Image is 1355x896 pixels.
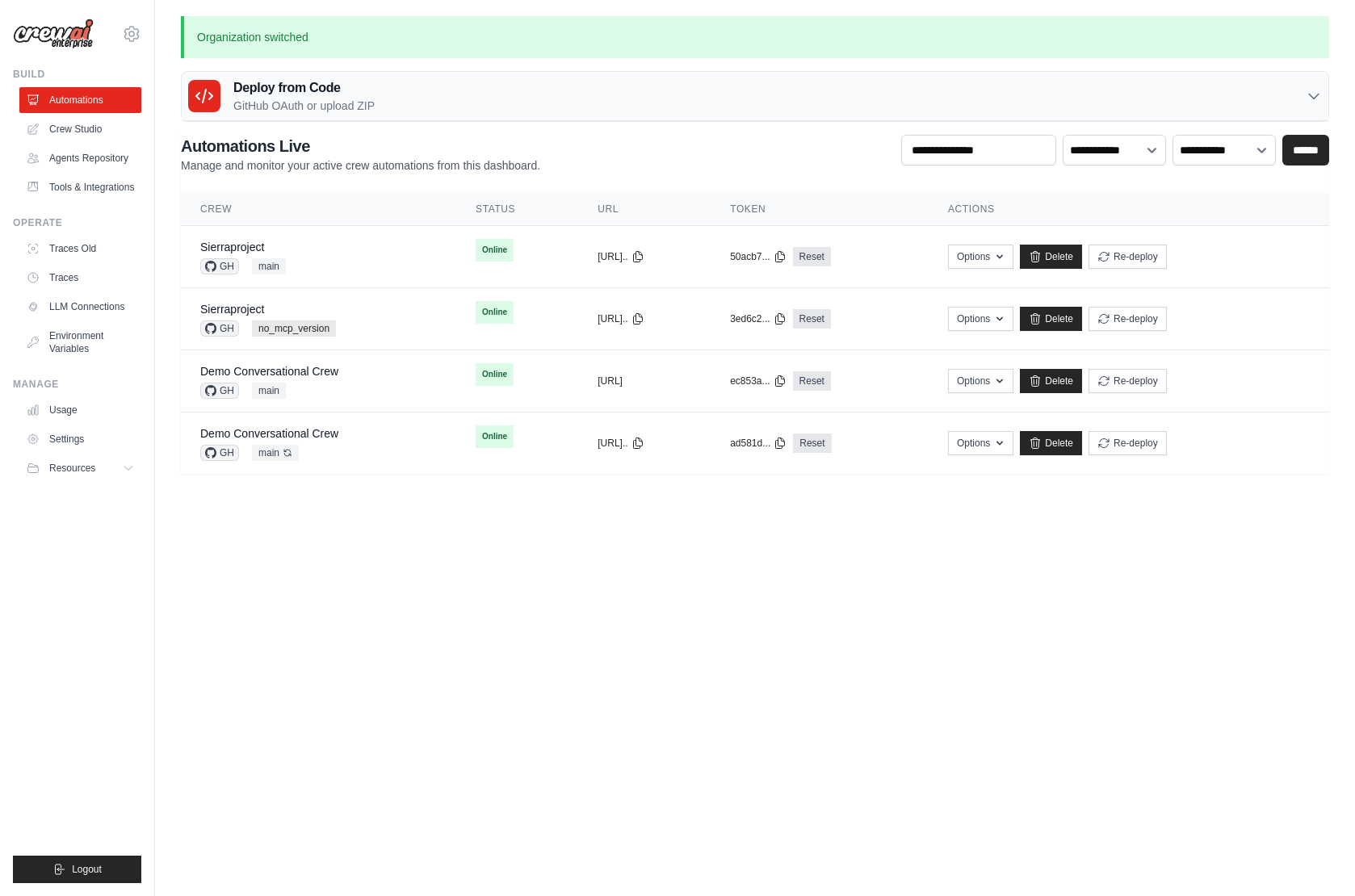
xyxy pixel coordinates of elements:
p: GitHub OAuth or upload ZIP [233,98,375,114]
h2: Automations Live [181,135,540,157]
span: GH [200,383,239,399]
button: 3ed6c2... [730,312,786,325]
button: Resources [19,455,141,481]
span: GH [200,320,239,337]
button: Options [948,431,1013,455]
button: Re-deploy [1089,431,1167,455]
th: Status [456,193,578,226]
button: Re-deploy [1089,307,1167,331]
button: 50acb7... [730,250,786,263]
button: ec853a... [730,375,786,387]
p: Manage and monitor your active crew automations from this dashboard. [181,157,540,174]
h3: Deploy from Code [233,78,375,98]
a: Traces [19,265,141,291]
span: no_mcp_version [252,320,336,337]
a: Sierraproject [200,241,264,253]
span: GH [200,445,239,461]
span: GH [200,258,239,274]
button: Re-deploy [1089,245,1167,269]
button: ad581d... [730,437,787,450]
span: main [252,383,286,399]
a: Automations [19,87,141,113]
button: Re-deploy [1089,369,1167,393]
span: main [252,258,286,274]
span: Online [476,363,514,386]
img: Logo [13,19,94,49]
a: LLM Connections [19,294,141,320]
th: Token [711,193,929,226]
a: Agents Repository [19,145,141,171]
div: Operate [13,216,141,229]
a: Environment Variables [19,323,141,362]
a: Delete [1020,369,1082,393]
a: Reset [793,371,831,391]
span: Resources [49,462,95,475]
a: Tools & Integrations [19,174,141,200]
a: Reset [793,309,831,329]
a: Usage [19,397,141,423]
a: Settings [19,426,141,452]
a: Traces Old [19,236,141,262]
a: Demo Conversational Crew [200,427,338,440]
div: Manage [13,378,141,391]
th: Crew [181,193,456,226]
span: Online [476,301,514,324]
th: URL [578,193,711,226]
a: Crew Studio [19,116,141,142]
button: Logout [13,856,141,883]
a: Reset [793,433,831,453]
a: Delete [1020,307,1082,331]
button: Options [948,307,1013,331]
a: Delete [1020,431,1082,455]
a: Delete [1020,245,1082,269]
a: Demo Conversational Crew [200,365,338,378]
a: Reset [793,247,831,266]
span: Online [476,239,514,262]
a: Sierraproject [200,303,264,316]
span: Logout [72,863,102,876]
button: Options [948,245,1013,269]
button: Options [948,369,1013,393]
p: Organization switched [181,16,1329,58]
span: Online [476,425,514,448]
span: main [252,445,299,461]
div: Build [13,68,141,81]
th: Actions [929,193,1329,226]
